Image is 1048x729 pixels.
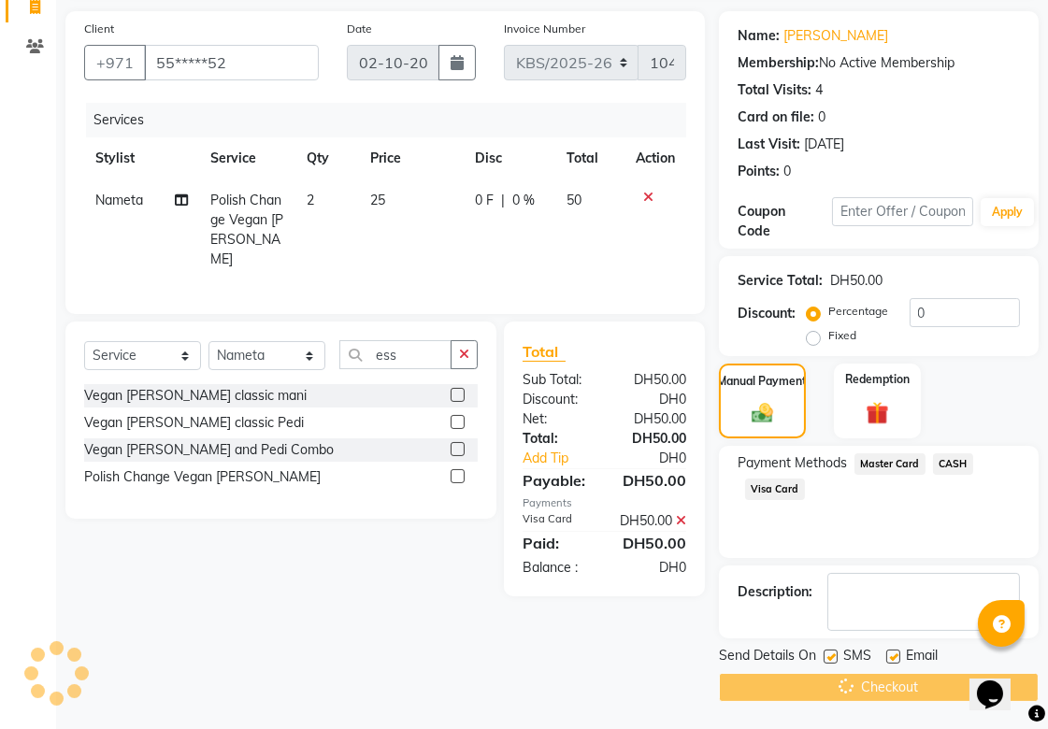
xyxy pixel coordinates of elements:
[718,373,808,390] label: Manual Payment
[509,449,621,468] a: Add Tip
[210,192,283,267] span: Polish Change Vegan [PERSON_NAME]
[359,137,464,179] th: Price
[738,135,800,154] div: Last Visit:
[624,137,686,179] th: Action
[745,479,805,500] span: Visa Card
[783,26,888,46] a: [PERSON_NAME]
[504,21,585,37] label: Invoice Number
[738,107,814,127] div: Card on file:
[475,191,494,210] span: 0 F
[509,532,605,554] div: Paid:
[84,386,307,406] div: Vegan [PERSON_NAME] classic mani
[84,137,199,179] th: Stylist
[738,582,812,602] div: Description:
[295,137,359,179] th: Qty
[738,53,1020,73] div: No Active Membership
[828,327,856,344] label: Fixed
[509,390,605,409] div: Discount:
[605,370,701,390] div: DH50.00
[738,453,847,473] span: Payment Methods
[738,26,780,46] div: Name:
[339,340,452,369] input: Search or Scan
[84,467,321,487] div: Polish Change Vegan [PERSON_NAME]
[509,511,605,531] div: Visa Card
[95,192,143,208] span: Nameta
[745,401,780,425] img: _cash.svg
[555,137,624,179] th: Total
[859,399,897,427] img: _gift.svg
[828,303,888,320] label: Percentage
[738,162,780,181] div: Points:
[981,198,1034,226] button: Apply
[501,191,505,210] span: |
[605,469,701,492] div: DH50.00
[605,511,701,531] div: DH50.00
[818,107,825,127] div: 0
[906,646,938,669] span: Email
[933,453,973,475] span: CASH
[307,192,314,208] span: 2
[843,646,871,669] span: SMS
[830,271,883,291] div: DH50.00
[347,21,372,37] label: Date
[605,390,701,409] div: DH0
[464,137,554,179] th: Disc
[509,409,605,429] div: Net:
[509,558,605,578] div: Balance :
[738,80,811,100] div: Total Visits:
[605,409,701,429] div: DH50.00
[605,532,701,554] div: DH50.00
[738,53,819,73] div: Membership:
[84,440,334,460] div: Vegan [PERSON_NAME] and Pedi Combo
[719,646,816,669] span: Send Details On
[199,137,295,179] th: Service
[845,371,910,388] label: Redemption
[84,21,114,37] label: Client
[512,191,535,210] span: 0 %
[621,449,700,468] div: DH0
[783,162,791,181] div: 0
[567,192,581,208] span: 50
[804,135,844,154] div: [DATE]
[84,45,146,80] button: +971
[738,202,832,241] div: Coupon Code
[370,192,385,208] span: 25
[738,304,796,323] div: Discount:
[523,495,686,511] div: Payments
[969,654,1029,710] iframe: chat widget
[854,453,926,475] span: Master Card
[509,370,605,390] div: Sub Total:
[605,558,701,578] div: DH0
[509,469,605,492] div: Payable:
[84,413,304,433] div: Vegan [PERSON_NAME] classic Pedi
[815,80,823,100] div: 4
[605,429,701,449] div: DH50.00
[738,271,823,291] div: Service Total:
[86,103,700,137] div: Services
[144,45,319,80] input: Search by Name/Mobile/Email/Code
[523,342,566,362] span: Total
[509,429,605,449] div: Total:
[832,197,973,226] input: Enter Offer / Coupon Code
